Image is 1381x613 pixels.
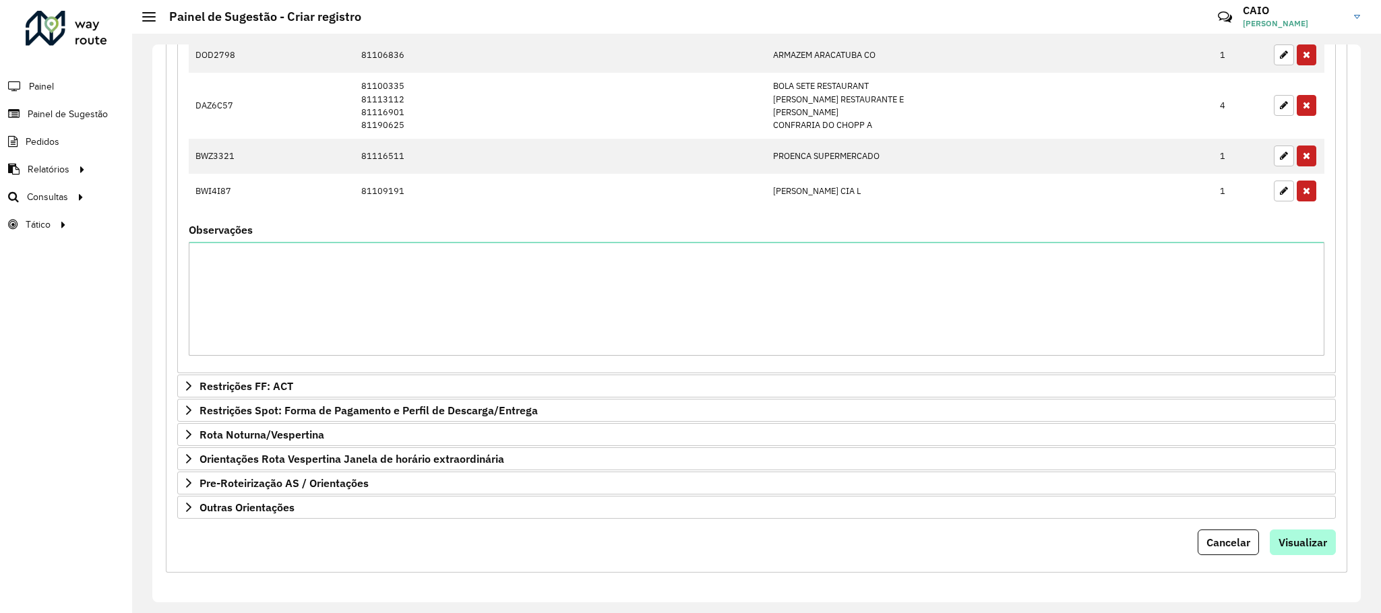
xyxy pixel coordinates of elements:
[200,453,504,464] span: Orientações Rota Vespertina Janela de horário extraordinária
[1213,73,1267,139] td: 4
[177,375,1336,397] a: Restrições FF: ACT
[156,9,361,24] h2: Painel de Sugestão - Criar registro
[189,222,253,238] label: Observações
[189,139,354,174] td: BWZ3321
[177,423,1336,446] a: Rota Noturna/Vespertina
[766,174,1213,209] td: [PERSON_NAME] CIA L
[354,38,766,73] td: 81106836
[28,107,108,121] span: Painel de Sugestão
[26,135,59,149] span: Pedidos
[766,38,1213,73] td: ARMAZEM ARACATUBA CO
[177,496,1336,519] a: Outras Orientações
[29,79,54,94] span: Painel
[200,502,295,513] span: Outras Orientações
[200,429,324,440] span: Rota Noturna/Vespertina
[200,381,293,391] span: Restrições FF: ACT
[1243,4,1344,17] h3: CAIO
[354,139,766,174] td: 81116511
[189,38,354,73] td: DOD2798
[766,73,1213,139] td: BOLA SETE RESTAURANT [PERSON_NAME] RESTAURANTE E [PERSON_NAME] CONFRARIA DO CHOPP A
[766,139,1213,174] td: PROENCA SUPERMERCADO
[27,190,68,204] span: Consultas
[200,478,369,488] span: Pre-Roteirização AS / Orientações
[1213,139,1267,174] td: 1
[354,73,766,139] td: 81100335 81113112 81116901 81190625
[1210,3,1239,32] a: Contato Rápido
[1198,529,1259,555] button: Cancelar
[177,447,1336,470] a: Orientações Rota Vespertina Janela de horário extraordinária
[189,73,354,139] td: DAZ6C57
[177,399,1336,422] a: Restrições Spot: Forma de Pagamento e Perfil de Descarga/Entrega
[1279,536,1327,549] span: Visualizar
[1243,18,1344,30] span: [PERSON_NAME]
[1206,536,1250,549] span: Cancelar
[26,218,51,232] span: Tático
[200,405,538,416] span: Restrições Spot: Forma de Pagamento e Perfil de Descarga/Entrega
[28,162,69,176] span: Relatórios
[177,472,1336,494] a: Pre-Roteirização AS / Orientações
[354,174,766,209] td: 81109191
[1213,174,1267,209] td: 1
[1213,38,1267,73] td: 1
[189,174,354,209] td: BWI4I87
[1270,529,1336,555] button: Visualizar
